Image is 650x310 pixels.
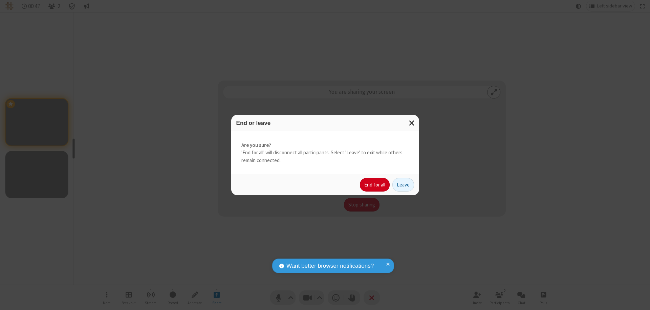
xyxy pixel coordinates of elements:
[360,178,390,192] button: End for all
[405,115,419,131] button: Close modal
[392,178,414,192] button: Leave
[231,131,419,175] div: 'End for all' will disconnect all participants. Select 'Leave' to exit while others remain connec...
[286,262,374,270] span: Want better browser notifications?
[236,120,414,126] h3: End or leave
[241,141,409,149] strong: Are you sure?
